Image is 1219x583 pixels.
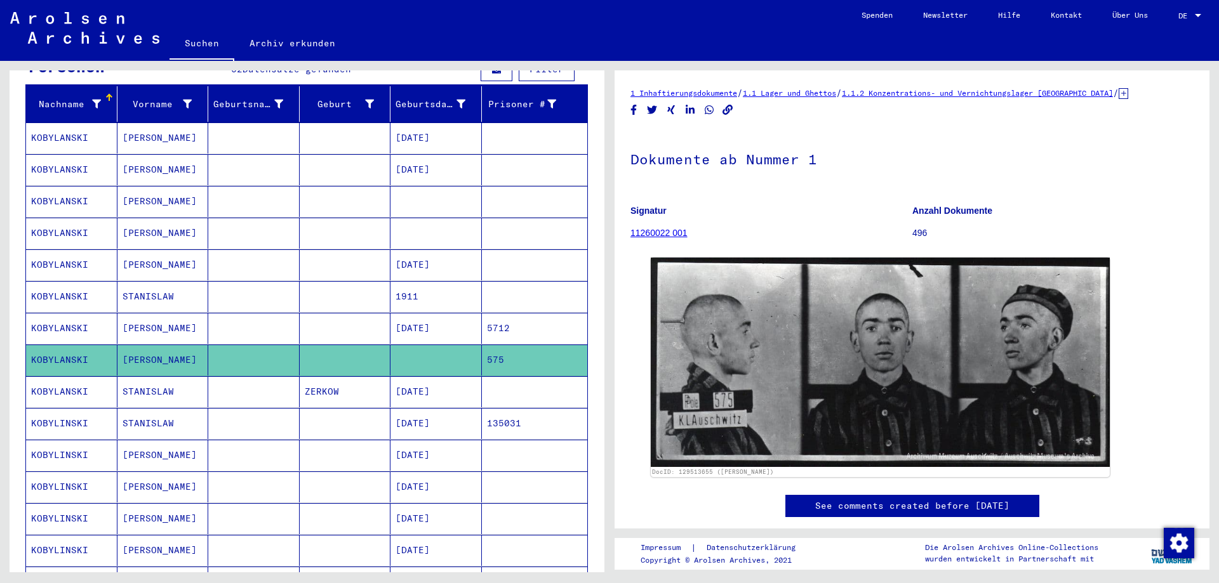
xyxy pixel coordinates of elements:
button: Share on Twitter [646,102,659,118]
mat-cell: [DATE] [390,503,482,534]
mat-cell: KOBYLANSKI [26,186,117,217]
mat-cell: KOBYLINSKI [26,503,117,534]
span: DE [1178,11,1192,20]
mat-cell: 1911 [390,281,482,312]
img: yv_logo.png [1149,537,1196,569]
a: Archiv erkunden [234,28,350,58]
a: Impressum [641,541,691,554]
mat-cell: 575 [482,344,588,376]
div: Geburtsdatum [396,98,465,111]
div: Geburtsdatum [396,94,481,114]
mat-cell: ZERKOW [300,376,391,407]
mat-cell: KOBYLINSKI [26,440,117,471]
mat-cell: KOBYLANSKI [26,344,117,376]
mat-cell: [PERSON_NAME] [117,186,209,217]
mat-cell: [DATE] [390,408,482,439]
mat-cell: KOBYLANSKI [26,313,117,344]
mat-cell: [PERSON_NAME] [117,313,209,344]
a: Suchen [170,28,234,61]
mat-cell: KOBYLANSKI [26,218,117,249]
img: Zustimmung ändern [1164,528,1194,558]
a: See comments created before [DATE] [815,499,1009,513]
mat-cell: [DATE] [390,122,482,154]
mat-cell: [PERSON_NAME] [117,122,209,154]
mat-cell: 135031 [482,408,588,439]
mat-cell: [DATE] [390,376,482,407]
a: 1.1 Lager und Ghettos [743,88,836,98]
mat-header-cell: Geburtsname [208,86,300,122]
span: / [1113,87,1119,98]
a: Datenschutzerklärung [696,541,811,554]
mat-header-cell: Vorname [117,86,209,122]
span: / [737,87,743,98]
mat-cell: KOBYLANSKI [26,249,117,280]
mat-cell: [PERSON_NAME] [117,440,209,471]
mat-cell: [DATE] [390,154,482,185]
div: Geburtsname [213,98,283,111]
p: Die Arolsen Archives Online-Collections [925,542,1098,553]
b: Signatur [630,206,667,216]
mat-cell: STANISLAW [117,376,209,407]
img: 001.jpg [651,258,1110,466]
mat-cell: KOBYLINSKI [26,535,117,566]
mat-cell: 5712 [482,313,588,344]
span: 62 [231,63,243,75]
mat-cell: [PERSON_NAME] [117,535,209,566]
mat-cell: KOBYLINSKI [26,471,117,502]
div: Geburtsname [213,94,299,114]
mat-cell: KOBYLINSKI [26,408,117,439]
mat-header-cell: Geburtsdatum [390,86,482,122]
div: Nachname [31,94,117,114]
mat-cell: KOBYLANSKI [26,154,117,185]
p: Copyright © Arolsen Archives, 2021 [641,554,811,566]
mat-cell: [DATE] [390,249,482,280]
div: Prisoner # [487,94,573,114]
mat-cell: [PERSON_NAME] [117,249,209,280]
p: 496 [912,226,1194,240]
mat-cell: [PERSON_NAME] [117,154,209,185]
a: 1.1.2 Konzentrations- und Vernichtungslager [GEOGRAPHIC_DATA] [842,88,1113,98]
span: / [836,87,842,98]
div: Geburt‏ [305,98,375,111]
mat-cell: [PERSON_NAME] [117,503,209,534]
p: wurden entwickelt in Partnerschaft mit [925,553,1098,565]
img: Arolsen_neg.svg [10,12,159,44]
button: Share on Xing [665,102,678,118]
mat-cell: [DATE] [390,313,482,344]
button: Share on WhatsApp [703,102,716,118]
span: Filter [530,63,564,75]
button: Share on Facebook [627,102,641,118]
div: Geburt‏ [305,94,390,114]
mat-header-cell: Prisoner # [482,86,588,122]
a: DocID: 129513655 ([PERSON_NAME]) [652,468,774,475]
span: Datensätze gefunden [243,63,351,75]
button: Share on LinkedIn [684,102,697,118]
mat-cell: [DATE] [390,535,482,566]
mat-header-cell: Nachname [26,86,117,122]
a: 11260022 001 [630,228,688,238]
div: Prisoner # [487,98,557,111]
mat-cell: STANISLAW [117,281,209,312]
mat-cell: [DATE] [390,440,482,471]
b: Anzahl Dokumente [912,206,992,216]
mat-cell: [PERSON_NAME] [117,218,209,249]
a: 1 Inhaftierungsdokumente [630,88,737,98]
div: Vorname [123,94,208,114]
mat-cell: [PERSON_NAME] [117,344,209,376]
div: Vorname [123,98,192,111]
mat-cell: [PERSON_NAME] [117,471,209,502]
mat-cell: KOBYLANSKI [26,376,117,407]
mat-cell: KOBYLANSKI [26,281,117,312]
h1: Dokumente ab Nummer 1 [630,130,1194,186]
div: Nachname [31,98,101,111]
mat-cell: KOBYLANSKI [26,122,117,154]
mat-cell: STANISLAW [117,408,209,439]
div: | [641,541,811,554]
button: Copy link [721,102,735,118]
mat-cell: [DATE] [390,471,482,502]
mat-header-cell: Geburt‏ [300,86,391,122]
